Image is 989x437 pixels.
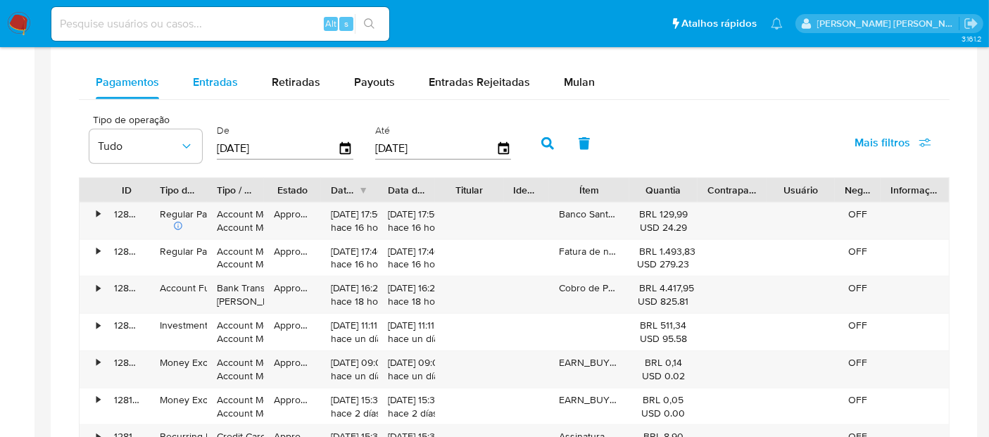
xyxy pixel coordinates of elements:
a: Sair [964,16,978,31]
p: marcos.ferreira@mercadopago.com.br [817,17,959,30]
a: Notificações [771,18,783,30]
span: s [344,17,348,30]
span: 3.161.2 [962,33,982,44]
input: Pesquise usuários ou casos... [51,15,389,33]
span: Atalhos rápidos [681,16,757,31]
span: Alt [325,17,336,30]
button: search-icon [355,14,384,34]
